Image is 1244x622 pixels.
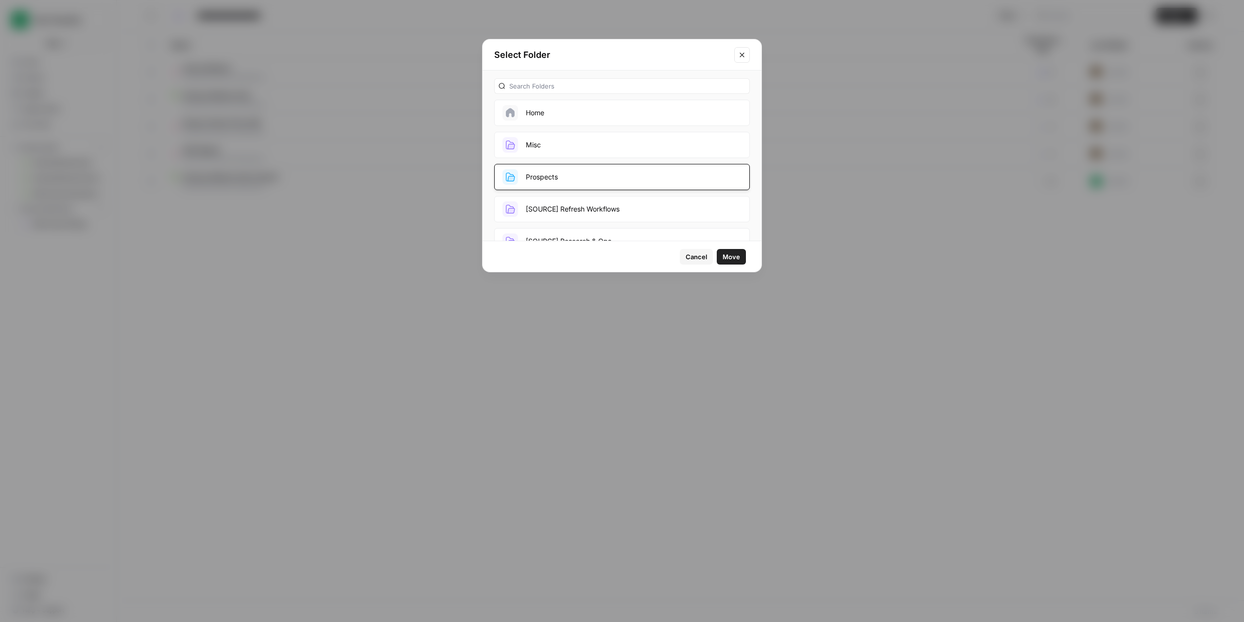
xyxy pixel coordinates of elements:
button: Close modal [734,47,750,63]
span: Move [723,252,740,262]
button: [SOURCE] Research & Ops [494,228,750,254]
button: Home [494,100,750,126]
span: Cancel [686,252,707,262]
button: [SOURCE] Refresh Workflows [494,196,750,222]
button: Move [717,249,746,265]
button: Misc [494,132,750,158]
button: Cancel [680,249,713,265]
h2: Select Folder [494,48,728,62]
button: Prospects [494,164,750,190]
input: Search Folders [509,81,745,91]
